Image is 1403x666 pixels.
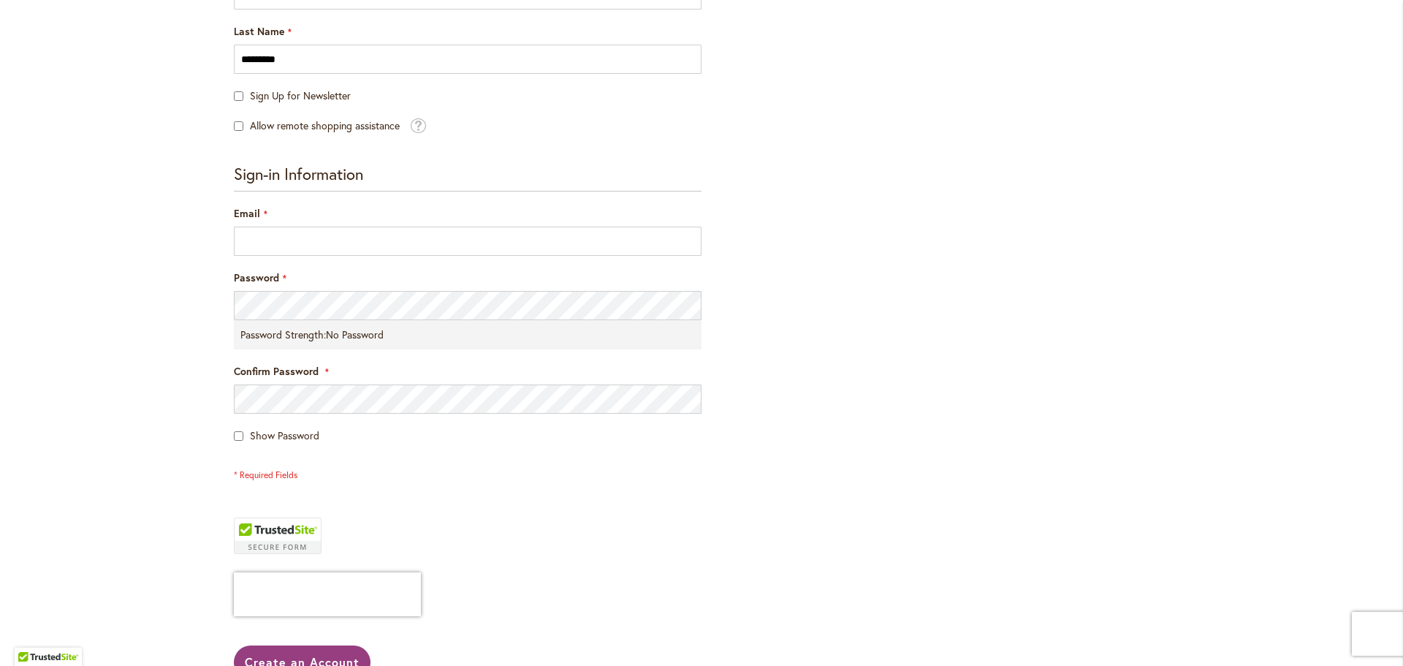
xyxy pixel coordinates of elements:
[234,364,319,378] span: Confirm Password
[11,614,52,655] iframe: Launch Accessibility Center
[234,270,279,284] span: Password
[250,118,400,132] span: Allow remote shopping assistance
[234,163,363,184] span: Sign-in Information
[326,328,384,341] span: No Password
[250,88,351,102] span: Sign Up for Newsletter
[234,320,701,349] div: Password Strength:
[234,206,260,220] span: Email
[234,24,284,38] span: Last Name
[234,518,322,554] div: TrustedSite Certified
[250,428,319,442] span: Show Password
[234,572,421,616] iframe: reCAPTCHA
